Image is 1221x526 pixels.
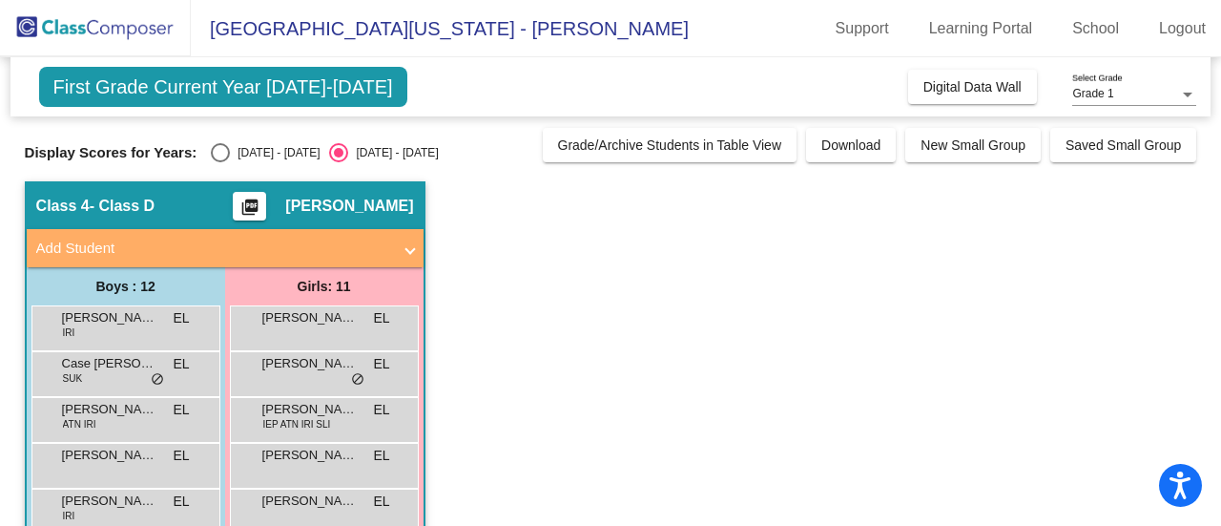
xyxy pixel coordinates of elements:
span: EL [373,492,389,512]
span: [PERSON_NAME] [62,400,157,419]
span: [PERSON_NAME] [262,308,358,327]
span: [PERSON_NAME] [262,400,358,419]
span: Grade 1 [1072,87,1113,100]
span: [PERSON_NAME] [262,354,358,373]
button: New Small Group [905,128,1041,162]
mat-radio-group: Select an option [211,143,438,162]
span: [PERSON_NAME] [262,446,358,465]
button: Saved Small Group [1050,128,1196,162]
span: [PERSON_NAME] [62,446,157,465]
span: [PERSON_NAME] [62,492,157,511]
span: do_not_disturb_alt [351,372,364,388]
button: Digital Data Wall [908,70,1037,104]
span: IRI [63,326,75,340]
div: Girls: 11 [225,267,424,305]
span: IEP ATN IRI SLI [263,417,331,431]
a: Logout [1144,13,1221,44]
span: [PERSON_NAME] [262,492,358,511]
button: Download [806,128,896,162]
mat-panel-title: Add Student [36,238,391,260]
span: IRI [63,509,75,523]
span: EL [173,308,189,328]
span: EL [173,492,189,512]
span: [GEOGRAPHIC_DATA][US_STATE] - [PERSON_NAME] [191,13,689,44]
div: [DATE] - [DATE] [348,144,438,161]
div: Boys : 12 [27,267,225,305]
button: Grade/Archive Students in Table View [543,128,797,162]
span: EL [373,446,389,466]
span: Grade/Archive Students in Table View [558,137,782,153]
mat-icon: picture_as_pdf [238,198,261,224]
span: New Small Group [921,137,1025,153]
span: Digital Data Wall [923,79,1022,95]
span: EL [173,400,189,420]
span: [PERSON_NAME] [62,308,157,327]
span: EL [373,354,389,374]
span: ATN IRI [63,417,96,431]
span: Download [821,137,880,153]
span: do_not_disturb_alt [151,372,164,388]
span: Display Scores for Years: [25,144,197,161]
span: - Class D [90,197,155,216]
span: EL [373,400,389,420]
a: Support [820,13,904,44]
a: School [1057,13,1134,44]
span: First Grade Current Year [DATE]-[DATE] [39,67,407,107]
span: EL [373,308,389,328]
span: EL [173,354,189,374]
span: Class 4 [36,197,90,216]
div: [DATE] - [DATE] [230,144,320,161]
mat-expansion-panel-header: Add Student [27,229,424,267]
span: Saved Small Group [1066,137,1181,153]
span: Case [PERSON_NAME] [62,354,157,373]
button: Print Students Details [233,192,266,221]
span: EL [173,446,189,466]
span: SUK [63,371,83,386]
a: Learning Portal [914,13,1048,44]
span: [PERSON_NAME] [285,197,413,216]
